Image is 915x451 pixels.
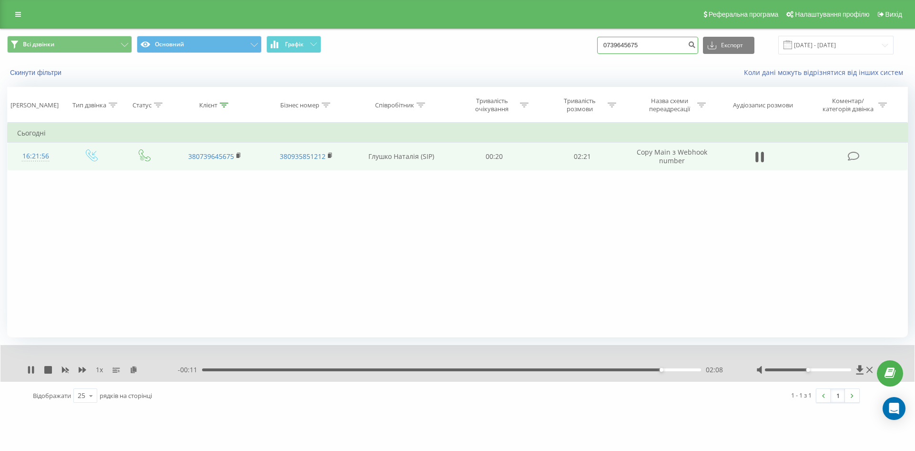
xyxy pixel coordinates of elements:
div: Тривалість розмови [554,97,605,113]
button: Основний [137,36,262,53]
div: Назва схеми переадресації [644,97,695,113]
span: - 00:11 [178,365,202,375]
a: 1 [831,389,845,402]
button: Експорт [703,37,754,54]
td: 02:21 [538,143,626,170]
span: Графік [285,41,304,48]
button: Графік [266,36,321,53]
div: Статус [132,101,152,109]
div: 25 [78,391,85,400]
a: 380739645675 [188,152,234,161]
div: Тривалість очікування [467,97,518,113]
td: Copy Main з Webhook number [626,143,718,170]
span: Відображати [33,391,71,400]
input: Пошук за номером [597,37,698,54]
span: рядків на сторінці [100,391,152,400]
td: Сьогодні [8,124,908,143]
div: Accessibility label [660,368,663,372]
div: Accessibility label [806,368,810,372]
div: Клієнт [199,101,217,109]
td: 00:20 [450,143,538,170]
div: Співробітник [375,101,414,109]
div: 1 - 1 з 1 [791,390,812,400]
td: Глушко Наталія (SIP) [352,143,450,170]
div: [PERSON_NAME] [10,101,59,109]
span: 1 x [96,365,103,375]
div: Тип дзвінка [72,101,106,109]
button: Всі дзвінки [7,36,132,53]
a: 380935851212 [280,152,325,161]
span: 02:08 [706,365,723,375]
span: Реферальна програма [709,10,779,18]
div: Аудіозапис розмови [733,101,793,109]
div: Бізнес номер [280,101,319,109]
span: Всі дзвінки [23,41,54,48]
span: Налаштування профілю [795,10,869,18]
a: Коли дані можуть відрізнятися вiд інших систем [744,68,908,77]
div: Open Intercom Messenger [883,397,905,420]
button: Скинути фільтри [7,68,66,77]
div: 16:21:56 [17,147,54,166]
span: Вихід [885,10,902,18]
div: Коментар/категорія дзвінка [820,97,876,113]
